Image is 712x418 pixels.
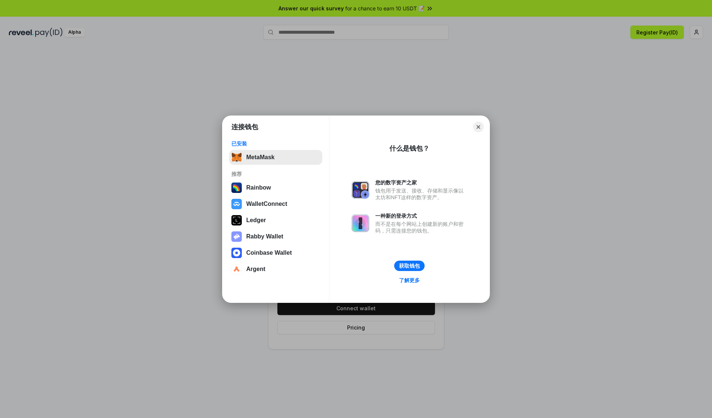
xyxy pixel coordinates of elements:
[231,171,320,177] div: 推荐
[399,262,420,269] div: 获取钱包
[473,122,484,132] button: Close
[229,213,322,228] button: Ledger
[246,184,271,191] div: Rainbow
[246,201,287,207] div: WalletConnect
[246,217,266,224] div: Ledger
[352,214,369,232] img: svg+xml,%3Csvg%20xmlns%3D%22http%3A%2F%2Fwww.w3.org%2F2000%2Fsvg%22%20fill%3D%22none%22%20viewBox...
[375,213,467,219] div: 一种新的登录方式
[229,245,322,260] button: Coinbase Wallet
[352,181,369,199] img: svg+xml,%3Csvg%20xmlns%3D%22http%3A%2F%2Fwww.w3.org%2F2000%2Fsvg%22%20fill%3D%22none%22%20viewBox...
[246,250,292,256] div: Coinbase Wallet
[246,233,283,240] div: Rabby Wallet
[399,277,420,284] div: 了解更多
[375,187,467,201] div: 钱包用于发送、接收、存储和显示像以太坊和NFT这样的数字资产。
[246,154,274,161] div: MetaMask
[231,231,242,242] img: svg+xml,%3Csvg%20xmlns%3D%22http%3A%2F%2Fwww.w3.org%2F2000%2Fsvg%22%20fill%3D%22none%22%20viewBox...
[231,248,242,258] img: svg+xml,%3Csvg%20width%3D%2228%22%20height%3D%2228%22%20viewBox%3D%220%200%2028%2028%22%20fill%3D...
[231,140,320,147] div: 已安装
[231,199,242,209] img: svg+xml,%3Csvg%20width%3D%2228%22%20height%3D%2228%22%20viewBox%3D%220%200%2028%2028%22%20fill%3D...
[231,183,242,193] img: svg+xml,%3Csvg%20width%3D%22120%22%20height%3D%22120%22%20viewBox%3D%220%200%20120%20120%22%20fil...
[394,261,425,271] button: 获取钱包
[229,197,322,211] button: WalletConnect
[231,264,242,274] img: svg+xml,%3Csvg%20width%3D%2228%22%20height%3D%2228%22%20viewBox%3D%220%200%2028%2028%22%20fill%3D...
[231,123,258,131] h1: 连接钱包
[246,266,266,272] div: Argent
[229,150,322,165] button: MetaMask
[231,215,242,225] img: svg+xml,%3Csvg%20xmlns%3D%22http%3A%2F%2Fwww.w3.org%2F2000%2Fsvg%22%20width%3D%2228%22%20height%3...
[375,221,467,234] div: 而不是在每个网站上创建新的账户和密码，只需连接您的钱包。
[231,152,242,163] img: svg+xml,%3Csvg%20fill%3D%22none%22%20height%3D%2233%22%20viewBox%3D%220%200%2035%2033%22%20width%...
[375,179,467,186] div: 您的数字资产之家
[229,180,322,195] button: Rainbow
[395,275,424,285] a: 了解更多
[229,229,322,244] button: Rabby Wallet
[229,262,322,277] button: Argent
[389,144,429,153] div: 什么是钱包？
